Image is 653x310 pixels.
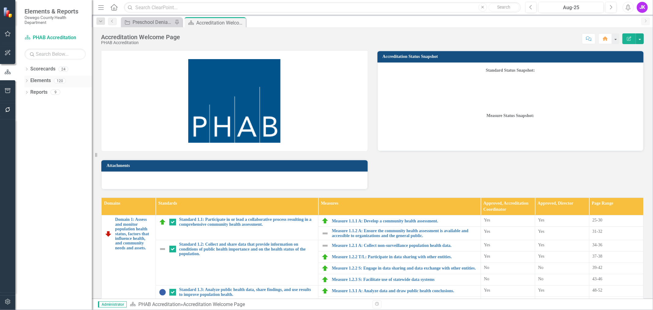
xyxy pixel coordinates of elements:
div: 9 [51,90,60,95]
img: On Target [321,253,329,261]
td: Double-Click to Edit [481,240,535,251]
td: Double-Click to Edit [535,251,589,263]
span: 48-52 [592,288,602,293]
span: 31-32 [592,229,602,234]
span: Standard Status Snapshot: [486,68,535,73]
small: Oswego County Health Department [24,15,86,25]
td: Double-Click to Edit [481,285,535,297]
td: Double-Click to Edit [535,285,589,297]
div: Accreditation Welcome Page [101,34,180,40]
img: Below Plan [105,230,112,237]
div: PHAB Accreditation [101,40,180,45]
span: Search [497,5,510,9]
a: Measure 1.2.1 A: Collect non-surveillance population health data. [332,243,478,248]
td: Double-Click to Edit [481,215,535,227]
input: Search ClearPoint... [124,2,521,13]
button: Search [489,3,519,12]
a: Measure 1.1.1 A: Develop a community health assessment. [332,219,478,223]
span: Yes [538,288,544,293]
span: 34-36 [592,243,602,247]
a: Standard 1.3: Analyze public health data, share findings, and use results to improve population h... [179,287,315,297]
td: Double-Click to Edit Right Click for Context Menu [156,215,318,240]
h3: Attachments [107,163,365,168]
span: Yes [538,218,544,222]
span: Yes [484,254,490,259]
div: Accreditation Welcome Page [196,19,244,27]
td: Double-Click to Edit [535,227,589,240]
img: Not Defined [321,242,329,249]
td: Double-Click to Edit Right Click for Context Menu [318,274,481,285]
td: Double-Click to Edit Right Click for Context Menu [318,227,481,240]
span: No [484,265,489,270]
td: Double-Click to Edit Right Click for Context Menu [318,240,481,251]
td: Double-Click to Edit Right Click for Context Menu [318,251,481,263]
img: APrrvwVyTf3yAAAAAElFTkSuQmCC [188,59,280,143]
span: Yes [484,218,490,222]
button: Aug-25 [539,2,604,13]
div: 120 [54,78,66,83]
span: No [538,277,543,281]
td: Double-Click to Edit [481,227,535,240]
a: Measure 1.2.3 S: Facilitate use of statewide data systems [332,277,478,282]
td: Double-Click to Edit [535,263,589,274]
img: Not Defined [321,230,329,237]
td: Double-Click to Edit Right Click for Context Menu [318,285,481,297]
td: Double-Click to Edit [589,227,644,240]
td: Double-Click to Edit [589,274,644,285]
span: 37-38 [592,254,602,259]
a: Measure 1.2.2 T/L: Participate in data sharing with other entities. [332,255,478,259]
td: Double-Click to Edit [589,215,644,227]
td: Double-Click to Edit [589,263,644,274]
img: On Target [321,265,329,272]
td: Double-Click to Edit Right Click for Context Menu [318,263,481,274]
td: Double-Click to Edit [481,263,535,274]
a: Reports [30,89,47,96]
td: Double-Click to Edit [535,274,589,285]
span: Yes [484,229,490,234]
a: Standard 1.2: Collect and share data that provide information on conditions of public health impo... [179,242,315,256]
span: Administrator [98,301,127,308]
img: Not Defined [159,245,166,253]
span: No [538,265,543,270]
img: On Target [159,218,166,226]
img: On Target [321,217,329,225]
a: Standard 1.1: Participate in or lead a collaborative process resulting in a comprehensive communi... [179,217,315,227]
span: 25-30 [592,218,602,222]
input: Search Below... [24,49,86,59]
td: Double-Click to Edit Right Click for Context Menu [318,215,481,227]
span: Yes [484,243,490,247]
a: Preschool Denials- Non-Affiliated Providers [122,18,173,26]
span: 39-42 [592,265,602,270]
span: Elements & Reports [24,8,86,15]
button: JK [637,2,648,13]
span: Yes [538,254,544,259]
div: Preschool Denials- Non-Affiliated Providers [133,18,173,26]
td: Double-Click to Edit Right Click for Context Menu [156,240,318,285]
span: Yes [538,243,544,247]
img: ClearPoint Strategy [3,7,14,18]
a: Domain 1: Assess and monitor population health status, factors that influence health, and communi... [115,217,152,250]
span: 43-46 [592,277,602,281]
span: Yes [484,288,490,293]
td: Double-Click to Edit [481,251,535,263]
td: Double-Click to Edit [589,251,644,263]
a: Scorecards [30,66,55,73]
a: PHAB Accreditation [138,301,181,307]
span: No [484,277,489,281]
img: No Information [159,289,166,296]
strong: Measure Status Snapshot: [486,113,534,118]
a: Elements [30,77,51,84]
h3: Accreditation Status Snapshot [383,54,641,59]
td: Double-Click to Edit [589,240,644,251]
td: Double-Click to Edit [589,285,644,297]
div: » [130,301,368,308]
a: Measure 1.2.2 S: Engage in data sharing and data exchange with other entities. [332,266,478,270]
div: 24 [58,66,68,72]
td: Double-Click to Edit [481,274,535,285]
td: Double-Click to Edit [535,215,589,227]
div: Accreditation Welcome Page [183,301,245,307]
div: Aug-25 [541,4,602,11]
a: PHAB Accreditation [24,34,86,41]
a: Measure 1.1.2 A: Ensure the community health assessment is available and accessible to organizati... [332,229,478,238]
